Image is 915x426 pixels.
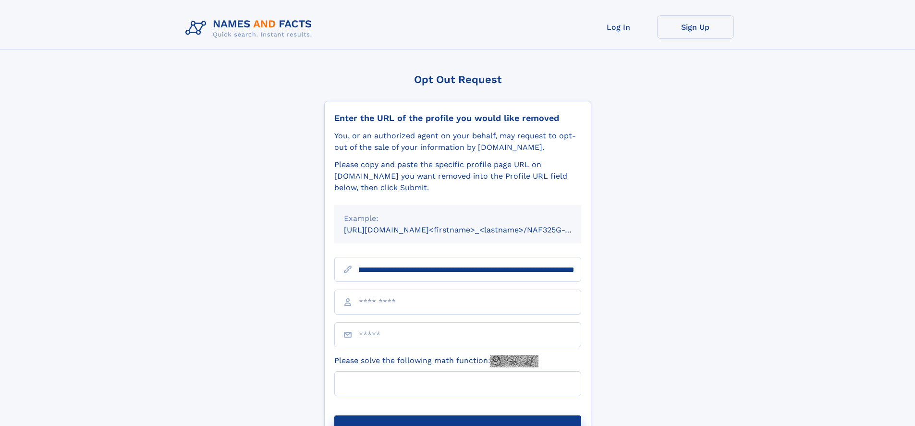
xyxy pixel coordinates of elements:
[334,113,581,123] div: Enter the URL of the profile you would like removed
[334,130,581,153] div: You, or an authorized agent on your behalf, may request to opt-out of the sale of your informatio...
[657,15,734,39] a: Sign Up
[334,355,538,367] label: Please solve the following math function:
[182,15,320,41] img: Logo Names and Facts
[324,73,591,85] div: Opt Out Request
[344,213,572,224] div: Example:
[344,225,599,234] small: [URL][DOMAIN_NAME]<firstname>_<lastname>/NAF325G-xxxxxxxx
[334,159,581,194] div: Please copy and paste the specific profile page URL on [DOMAIN_NAME] you want removed into the Pr...
[580,15,657,39] a: Log In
